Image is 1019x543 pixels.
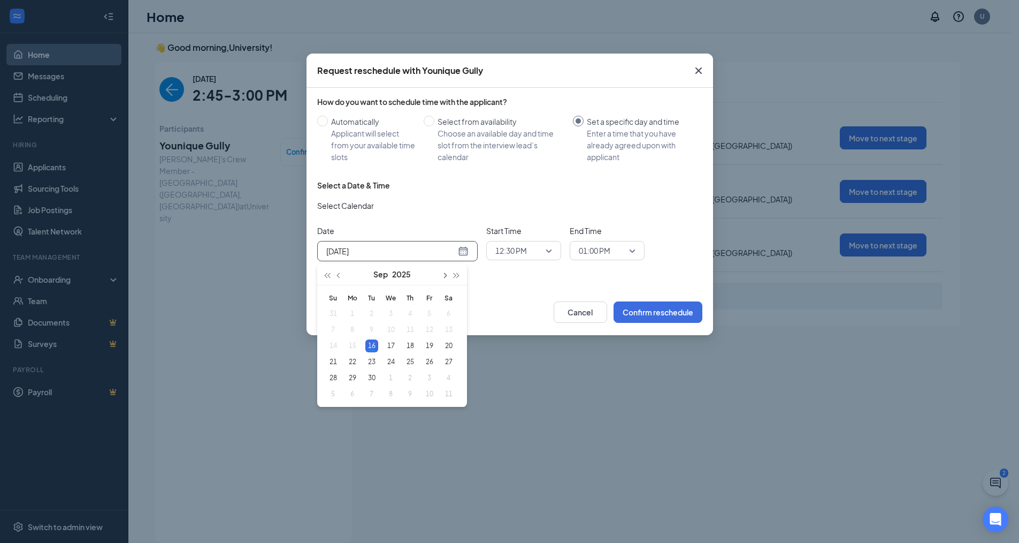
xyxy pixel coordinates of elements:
button: Sep [373,263,388,285]
div: Applicant will select from your available time slots [331,127,415,163]
th: Su [324,290,343,306]
div: 29 [346,372,359,384]
span: 12:30 PM [495,243,527,259]
div: 28 [327,372,340,384]
div: 21 [327,356,340,368]
span: Start Time [486,225,561,237]
td: 2025-10-11 [439,386,458,402]
div: 4 [442,372,455,384]
div: 24 [385,356,397,368]
td: 2025-09-19 [420,338,439,354]
button: Close [684,54,713,88]
div: Request reschedule with Younique Gully [317,65,483,77]
div: 3 [423,372,436,384]
input: Sep 16, 2025 [326,245,456,257]
div: 22 [346,356,359,368]
div: 26 [423,356,436,368]
td: 2025-10-03 [420,370,439,386]
td: 2025-10-08 [381,386,401,402]
svg: Cross [692,64,705,77]
td: 2025-09-28 [324,370,343,386]
button: Cancel [554,301,607,323]
div: 25 [404,356,417,368]
div: 30 [365,372,378,384]
div: 17 [385,340,397,352]
div: How do you want to schedule time with the applicant? [317,96,702,107]
div: 18 [404,340,417,352]
td: 2025-10-05 [324,386,343,402]
div: 19 [423,340,436,352]
td: 2025-09-22 [343,354,362,370]
div: 10 [423,388,436,401]
div: Select a Date & Time [317,180,390,191]
td: 2025-09-26 [420,354,439,370]
span: Select Calendar [317,200,374,212]
th: Tu [362,290,381,306]
td: 2025-10-02 [401,370,420,386]
div: 8 [385,388,397,401]
button: 2025 [392,263,411,285]
td: 2025-09-18 [401,338,420,354]
div: 9 [404,388,417,401]
button: Confirm reschedule [614,301,702,323]
td: 2025-10-01 [381,370,401,386]
div: 16 [365,340,378,352]
div: 7 [365,388,378,401]
td: 2025-09-21 [324,354,343,370]
td: 2025-09-23 [362,354,381,370]
th: We [381,290,401,306]
span: End Time [570,225,645,237]
td: 2025-09-25 [401,354,420,370]
td: 2025-09-16 [362,338,381,354]
div: 23 [365,356,378,368]
div: 27 [442,356,455,368]
td: 2025-09-24 [381,354,401,370]
td: 2025-10-07 [362,386,381,402]
td: 2025-09-29 [343,370,362,386]
div: 1 [385,372,397,384]
div: Select from availability [438,116,564,127]
td: 2025-10-06 [343,386,362,402]
td: 2025-10-04 [439,370,458,386]
span: Date [317,225,478,237]
div: Enter a time that you have already agreed upon with applicant [587,127,694,163]
div: 6 [346,388,359,401]
td: 2025-09-27 [439,354,458,370]
div: Automatically [331,116,415,127]
div: Open Intercom Messenger [983,507,1008,532]
div: 2 [404,372,417,384]
div: 20 [442,340,455,352]
div: 5 [327,388,340,401]
td: 2025-09-17 [381,338,401,354]
div: Choose an available day and time slot from the interview lead’s calendar [438,127,564,163]
td: 2025-09-20 [439,338,458,354]
th: Th [401,290,420,306]
th: Mo [343,290,362,306]
td: 2025-10-09 [401,386,420,402]
div: 11 [442,388,455,401]
div: Set a specific day and time [587,116,694,127]
td: 2025-10-10 [420,386,439,402]
td: 2025-09-30 [362,370,381,386]
th: Fr [420,290,439,306]
th: Sa [439,290,458,306]
span: 01:00 PM [579,243,610,259]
